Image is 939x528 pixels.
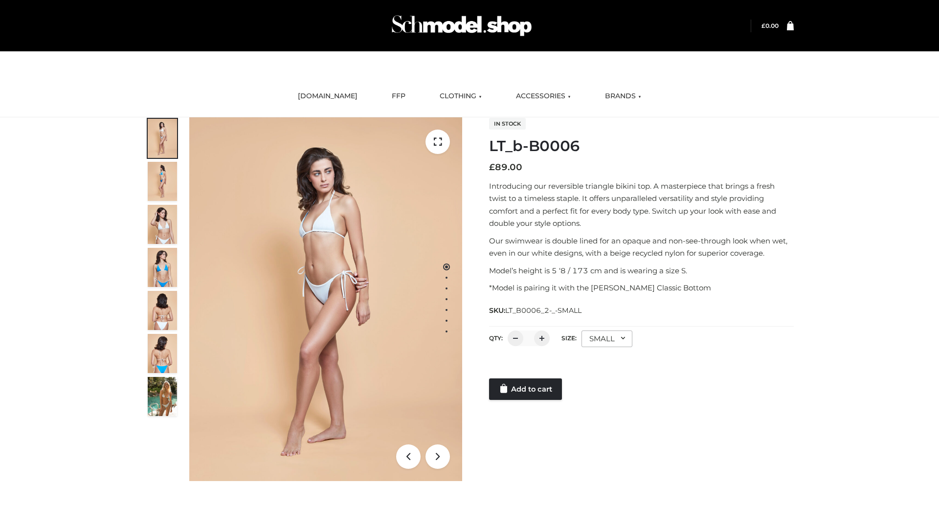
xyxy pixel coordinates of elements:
[148,119,177,158] img: ArielClassicBikiniTop_CloudNine_AzureSky_OW114ECO_1-scaled.jpg
[148,205,177,244] img: ArielClassicBikiniTop_CloudNine_AzureSky_OW114ECO_3-scaled.jpg
[489,162,522,173] bdi: 89.00
[489,305,582,316] span: SKU:
[148,334,177,373] img: ArielClassicBikiniTop_CloudNine_AzureSky_OW114ECO_8-scaled.jpg
[432,86,489,107] a: CLOTHING
[148,291,177,330] img: ArielClassicBikiniTop_CloudNine_AzureSky_OW114ECO_7-scaled.jpg
[561,334,577,342] label: Size:
[505,306,581,315] span: LT_B0006_2-_-SMALL
[489,235,794,260] p: Our swimwear is double lined for an opaque and non-see-through look when wet, even in our white d...
[509,86,578,107] a: ACCESSORIES
[489,264,794,277] p: Model’s height is 5 ‘8 / 173 cm and is wearing a size S.
[148,248,177,287] img: ArielClassicBikiniTop_CloudNine_AzureSky_OW114ECO_4-scaled.jpg
[148,377,177,416] img: Arieltop_CloudNine_AzureSky2.jpg
[489,118,526,130] span: In stock
[761,22,779,29] a: £0.00
[148,162,177,201] img: ArielClassicBikiniTop_CloudNine_AzureSky_OW114ECO_2-scaled.jpg
[489,162,495,173] span: £
[761,22,779,29] bdi: 0.00
[598,86,648,107] a: BRANDS
[291,86,365,107] a: [DOMAIN_NAME]
[761,22,765,29] span: £
[489,334,503,342] label: QTY:
[189,117,462,481] img: ArielClassicBikiniTop_CloudNine_AzureSky_OW114ECO_1
[489,282,794,294] p: *Model is pairing it with the [PERSON_NAME] Classic Bottom
[489,137,794,155] h1: LT_b-B0006
[489,378,562,400] a: Add to cart
[384,86,413,107] a: FFP
[581,330,632,347] div: SMALL
[489,180,794,230] p: Introducing our reversible triangle bikini top. A masterpiece that brings a fresh twist to a time...
[388,6,535,45] img: Schmodel Admin 964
